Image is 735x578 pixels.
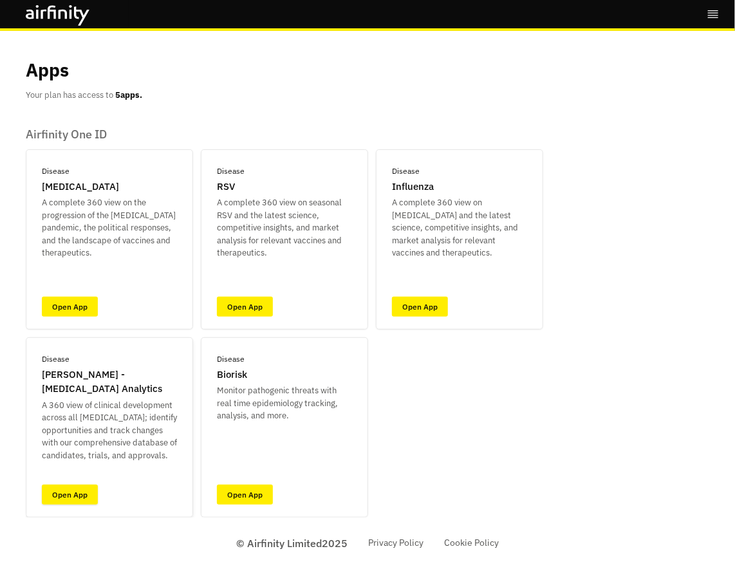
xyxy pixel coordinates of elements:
p: A 360 view of clinical development across all [MEDICAL_DATA]; identify opportunities and track ch... [42,399,177,462]
a: Open App [392,297,448,317]
b: 5 apps. [115,89,142,100]
p: RSV [217,180,235,194]
a: Open App [217,297,273,317]
p: A complete 360 view on [MEDICAL_DATA] and the latest science, competitive insights, and market an... [392,196,527,259]
p: © Airfinity Limited 2025 [236,536,348,551]
a: Open App [217,485,273,505]
p: Disease [42,165,70,177]
p: Influenza [392,180,434,194]
a: Open App [42,485,98,505]
a: Privacy Policy [368,536,423,550]
p: A complete 360 view on seasonal RSV and the latest science, competitive insights, and market anal... [217,196,352,259]
a: Cookie Policy [444,536,499,550]
p: [PERSON_NAME] - [MEDICAL_DATA] Analytics [42,368,177,396]
p: [MEDICAL_DATA] [42,180,119,194]
p: Disease [217,165,245,177]
p: Your plan has access to [26,89,142,102]
p: Disease [42,353,70,365]
p: Airfinity One ID [26,127,709,142]
p: Disease [392,165,420,177]
p: A complete 360 view on the progression of the [MEDICAL_DATA] pandemic, the political responses, a... [42,196,177,259]
p: Apps [26,57,69,84]
p: Biorisk [217,368,247,382]
p: Monitor pathogenic threats with real time epidemiology tracking, analysis, and more. [217,384,352,422]
a: Open App [42,297,98,317]
p: Disease [217,353,245,365]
